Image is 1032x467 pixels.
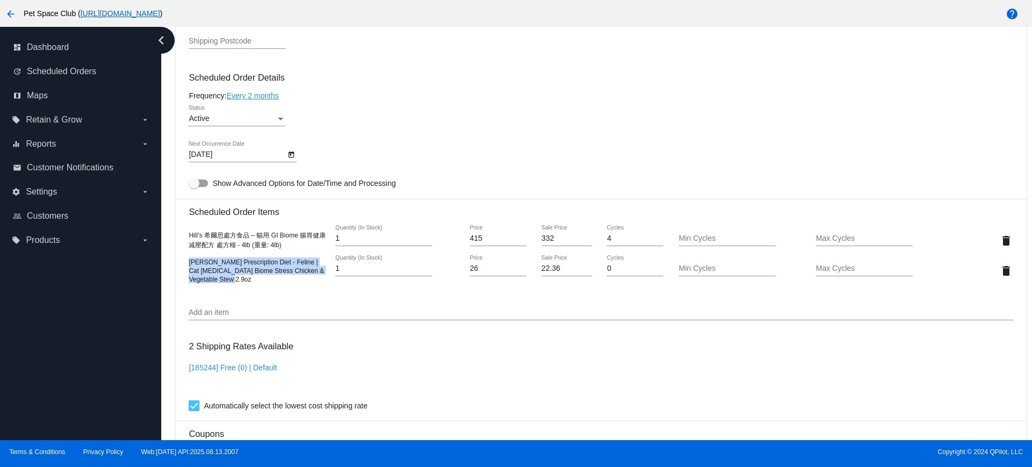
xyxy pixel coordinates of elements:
input: Shipping Postcode [189,37,285,46]
a: dashboard Dashboard [13,39,149,56]
i: map [13,91,21,100]
i: arrow_drop_down [141,140,149,148]
h3: Scheduled Order Details [189,73,1013,83]
mat-select: Status [189,114,285,123]
span: Scheduled Orders [27,67,96,76]
a: Web:[DATE] API:2025.08.13.2007 [141,448,239,456]
input: Quantity (In Stock) [335,264,432,273]
input: Sale Price [541,264,591,273]
a: email Customer Notifications [13,159,149,176]
i: dashboard [13,43,21,52]
span: Customers [27,211,68,221]
i: people_outline [13,212,21,220]
input: Max Cycles [816,264,913,273]
a: [URL][DOMAIN_NAME] [81,9,160,18]
i: equalizer [12,140,20,148]
a: Every 2 months [226,91,278,100]
span: Retain & Grow [26,115,82,125]
i: settings [12,188,20,196]
mat-icon: delete [1000,234,1013,247]
button: Open calendar [285,148,297,160]
input: Next Occurrence Date [189,150,285,159]
a: map Maps [13,87,149,104]
input: Add an item [189,308,1013,317]
a: [185244] Free (0) | Default [189,363,277,372]
input: Sale Price [541,234,591,243]
span: [PERSON_NAME] Prescription Diet - Feline | Cat [MEDICAL_DATA] Biome Stress Chicken & Vegetable St... [189,258,324,283]
span: Dashboard [27,42,69,52]
div: Frequency: [189,91,1013,100]
i: email [13,163,21,172]
i: chevron_left [153,32,170,49]
span: Copyright © 2024 QPilot, LLC [525,448,1023,456]
i: arrow_drop_down [141,116,149,124]
span: Maps [27,91,48,100]
mat-icon: delete [1000,264,1013,277]
span: Automatically select the lowest cost shipping rate [204,399,367,412]
i: local_offer [12,236,20,245]
a: update Scheduled Orders [13,63,149,80]
span: Settings [26,187,57,197]
span: Hill’s 希爾思處方食品 – 貓用 GI Biome 腸胃健康减壓配方 處方糧 - 4lb (重量: 4lb) [189,232,325,249]
input: Quantity (In Stock) [335,234,432,243]
input: Min Cycles [679,264,776,273]
input: Cycles [607,264,663,273]
span: Products [26,235,60,245]
mat-icon: help [1006,8,1019,20]
input: Price [470,264,526,273]
span: Reports [26,139,56,149]
span: Active [189,114,209,123]
i: arrow_drop_down [141,188,149,196]
i: update [13,67,21,76]
input: Min Cycles [679,234,776,243]
span: Customer Notifications [27,163,113,173]
input: Price [470,234,526,243]
span: Show Advanced Options for Date/Time and Processing [212,178,396,189]
i: local_offer [12,116,20,124]
input: Cycles [607,234,663,243]
a: Privacy Policy [83,448,124,456]
span: Pet Space Club ( ) [24,9,162,18]
h3: Coupons [189,421,1013,439]
i: arrow_drop_down [141,236,149,245]
h3: 2 Shipping Rates Available [189,335,293,358]
mat-icon: arrow_back [4,8,17,20]
a: Terms & Conditions [9,448,65,456]
h3: Scheduled Order Items [189,199,1013,217]
a: people_outline Customers [13,207,149,225]
input: Max Cycles [816,234,913,243]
